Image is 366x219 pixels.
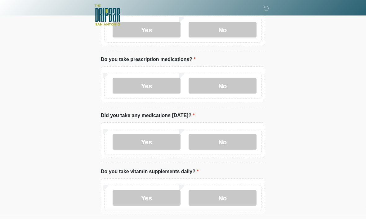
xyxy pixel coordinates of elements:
label: Do you take vitamin supplements daily? [101,168,199,176]
label: Yes [113,191,181,206]
label: No [189,134,257,150]
img: The DRIPBaR - San Antonio Fossil Creek Logo [95,5,120,26]
label: No [189,78,257,94]
label: Do you take prescription medications? [101,56,196,64]
label: Yes [113,134,181,150]
label: Did you take any medications [DATE]? [101,112,195,120]
label: No [189,191,257,206]
label: Yes [113,78,181,94]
